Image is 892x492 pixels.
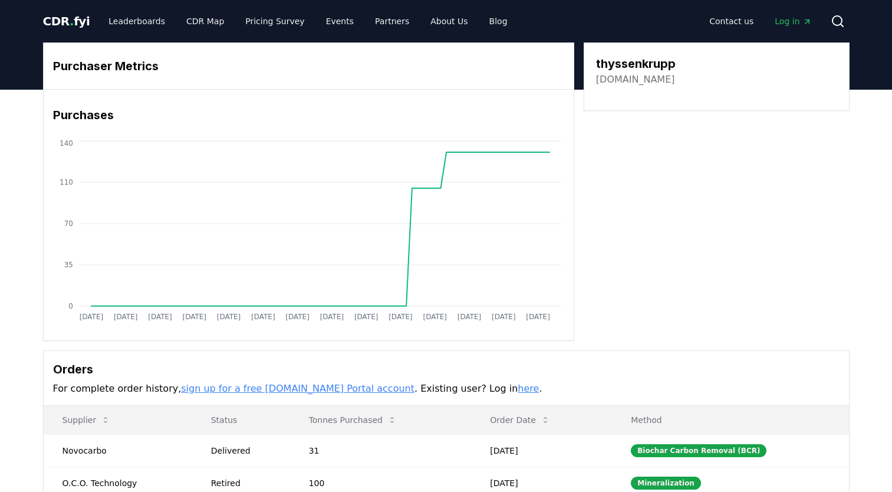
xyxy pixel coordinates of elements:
[211,445,281,457] div: Delivered
[366,11,419,32] a: Partners
[251,313,275,321] tspan: [DATE]
[44,434,192,467] td: Novocarbo
[236,11,314,32] a: Pricing Survey
[480,11,517,32] a: Blog
[60,178,73,186] tspan: 110
[700,11,821,32] nav: Main
[596,55,676,73] h3: thyssenkrupp
[457,313,482,321] tspan: [DATE]
[492,313,516,321] tspan: [DATE]
[423,313,447,321] tspan: [DATE]
[389,313,413,321] tspan: [DATE]
[320,313,344,321] tspan: [DATE]
[53,408,120,432] button: Supplier
[518,383,539,394] a: here
[285,313,310,321] tspan: [DATE]
[621,414,839,426] p: Method
[60,139,73,147] tspan: 140
[421,11,477,32] a: About Us
[700,11,763,32] a: Contact us
[53,106,564,124] h3: Purchases
[211,477,281,489] div: Retired
[775,15,811,27] span: Log in
[202,414,281,426] p: Status
[64,219,73,228] tspan: 70
[631,477,701,490] div: Mineralization
[53,57,564,75] h3: Purchaser Metrics
[43,13,90,29] a: CDR.fyi
[99,11,175,32] a: Leaderboards
[317,11,363,32] a: Events
[216,313,241,321] tspan: [DATE]
[53,382,840,396] p: For complete order history, . Existing user? Log in .
[68,302,73,310] tspan: 0
[765,11,821,32] a: Log in
[290,434,472,467] td: 31
[471,434,612,467] td: [DATE]
[526,313,550,321] tspan: [DATE]
[596,73,675,87] a: [DOMAIN_NAME]
[299,408,406,432] button: Tonnes Purchased
[70,14,74,28] span: .
[177,11,233,32] a: CDR Map
[148,313,172,321] tspan: [DATE]
[79,313,103,321] tspan: [DATE]
[480,408,559,432] button: Order Date
[53,360,840,378] h3: Orders
[354,313,378,321] tspan: [DATE]
[182,313,206,321] tspan: [DATE]
[631,444,766,457] div: Biochar Carbon Removal (BCR)
[43,14,90,28] span: CDR fyi
[64,261,73,269] tspan: 35
[99,11,516,32] nav: Main
[113,313,137,321] tspan: [DATE]
[181,383,414,394] a: sign up for a free [DOMAIN_NAME] Portal account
